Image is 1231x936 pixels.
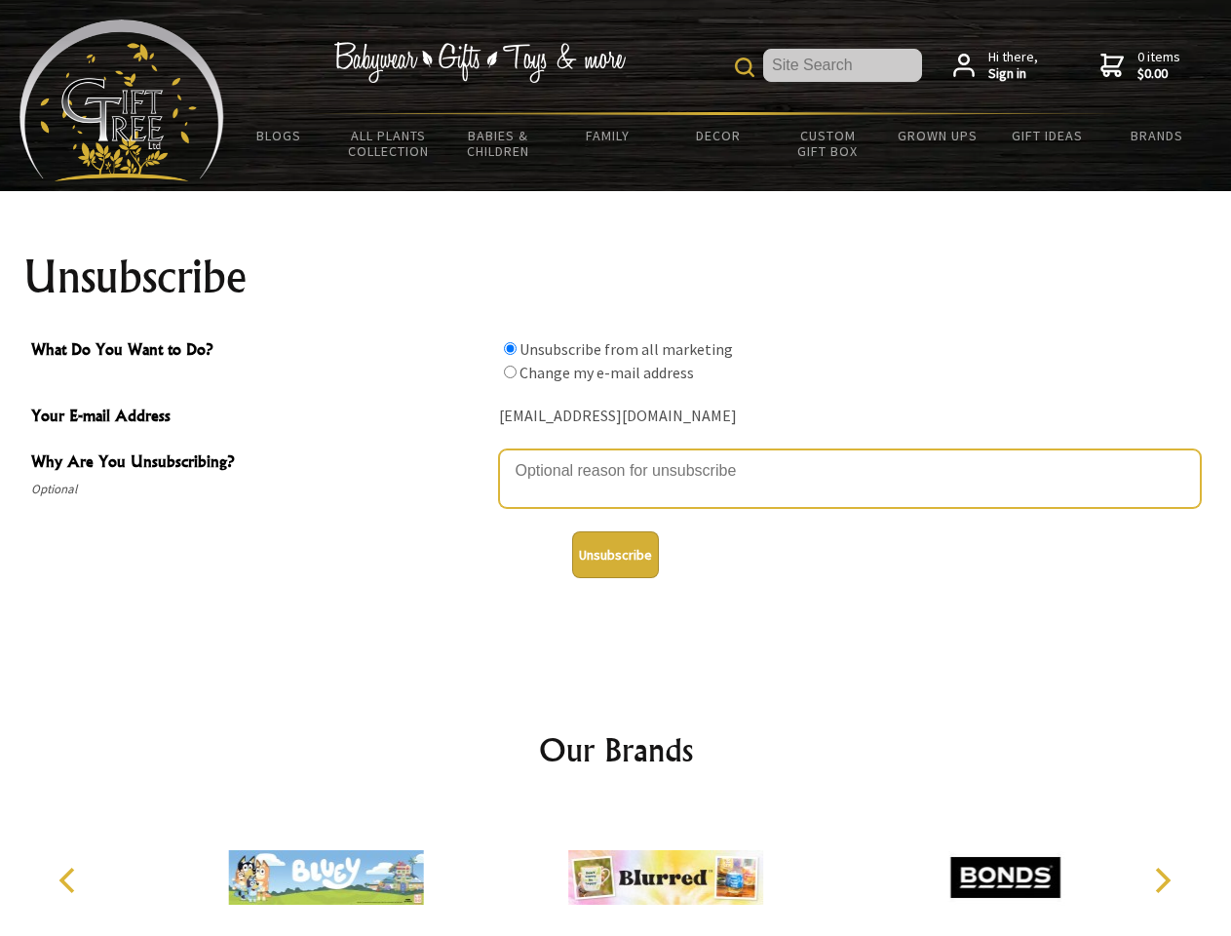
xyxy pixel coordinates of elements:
[773,115,883,172] a: Custom Gift Box
[31,478,489,501] span: Optional
[519,363,694,382] label: Change my e-mail address
[31,404,489,432] span: Your E-mail Address
[1100,49,1180,83] a: 0 items$0.00
[1137,65,1180,83] strong: $0.00
[763,49,922,82] input: Site Search
[333,42,626,83] img: Babywear - Gifts - Toys & more
[504,366,517,378] input: What Do You Want to Do?
[988,49,1038,83] span: Hi there,
[499,402,1201,432] div: [EMAIL_ADDRESS][DOMAIN_NAME]
[31,449,489,478] span: Why Are You Unsubscribing?
[663,115,773,156] a: Decor
[882,115,992,156] a: Grown Ups
[1140,859,1183,902] button: Next
[39,726,1193,773] h2: Our Brands
[519,339,733,359] label: Unsubscribe from all marketing
[49,859,92,902] button: Previous
[504,342,517,355] input: What Do You Want to Do?
[499,449,1201,508] textarea: Why Are You Unsubscribing?
[992,115,1102,156] a: Gift Ideas
[31,337,489,366] span: What Do You Want to Do?
[735,58,754,77] img: product search
[224,115,334,156] a: BLOGS
[554,115,664,156] a: Family
[443,115,554,172] a: Babies & Children
[988,65,1038,83] strong: Sign in
[1102,115,1212,156] a: Brands
[19,19,224,181] img: Babyware - Gifts - Toys and more...
[334,115,444,172] a: All Plants Collection
[1137,48,1180,83] span: 0 items
[23,253,1209,300] h1: Unsubscribe
[572,531,659,578] button: Unsubscribe
[953,49,1038,83] a: Hi there,Sign in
